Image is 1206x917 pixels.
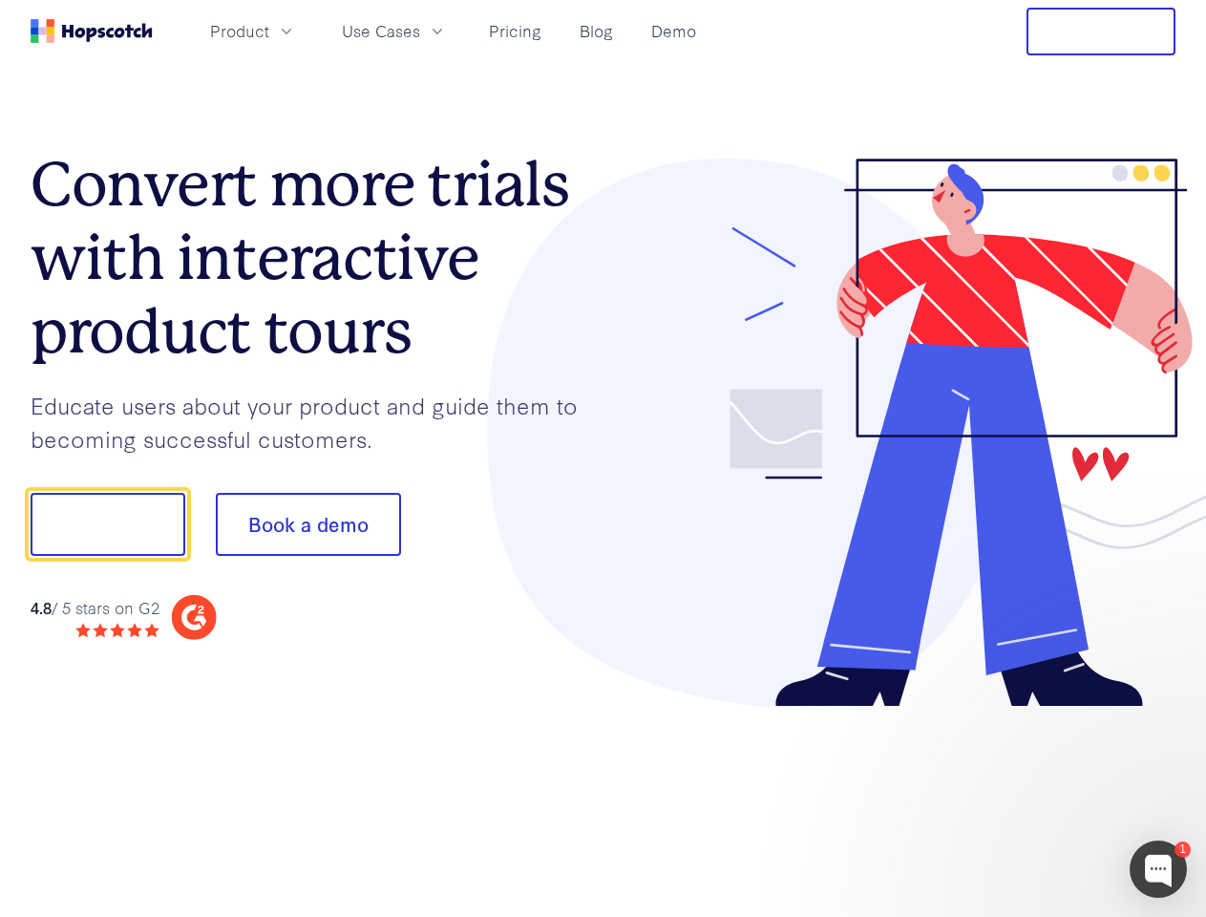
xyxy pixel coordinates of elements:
a: Demo [644,15,704,47]
a: Home [31,19,153,43]
h1: Convert more trials with interactive product tours [31,148,603,368]
button: Product [199,15,307,47]
div: 1 [1174,842,1191,858]
span: Use Cases [342,19,420,43]
button: Book a demo [216,493,401,556]
p: Educate users about your product and guide them to becoming successful customers. [31,389,603,455]
button: Show me! [31,493,185,556]
span: Product [210,19,269,43]
a: Blog [572,15,621,47]
button: Free Trial [1026,8,1175,55]
a: Pricing [481,15,549,47]
div: / 5 stars on G2 [31,596,159,620]
strong: 4.8 [31,596,52,618]
button: Use Cases [330,15,458,47]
